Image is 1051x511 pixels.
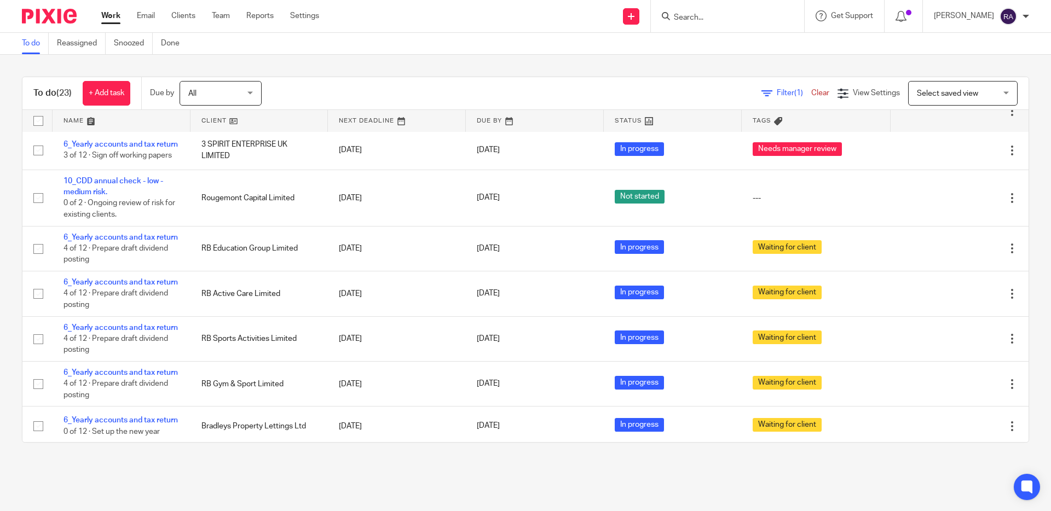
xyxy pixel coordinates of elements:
a: + Add task [83,81,130,106]
img: Pixie [22,9,77,24]
a: 6_Yearly accounts and tax return [63,416,178,424]
span: (23) [56,89,72,97]
td: [DATE] [328,131,466,170]
img: svg%3E [1000,8,1017,25]
td: [DATE] [328,361,466,406]
span: 4 of 12 · Prepare draft dividend posting [63,245,168,264]
h1: To do [33,88,72,99]
td: 3 SPIRIT ENTERPRISE UK LIMITED [190,131,328,170]
a: Reports [246,10,274,21]
a: Clear [811,89,829,97]
td: [DATE] [328,316,466,361]
a: To do [22,33,49,54]
span: [DATE] [477,335,500,342]
a: 6_Yearly accounts and tax return [63,324,178,332]
span: In progress [615,142,664,156]
td: [DATE] [328,170,466,226]
td: RB Active Care Limited [190,271,328,316]
span: (1) [794,89,803,97]
a: Reassigned [57,33,106,54]
span: 0 of 12 · Set up the new year [63,428,160,435]
span: 3 of 12 · Sign off working papers [63,152,172,160]
a: Work [101,10,120,21]
span: All [188,90,197,97]
span: [DATE] [477,147,500,154]
td: [DATE] [328,407,466,445]
span: Needs manager review [753,142,842,156]
div: --- [753,193,880,204]
p: [PERSON_NAME] [934,10,994,21]
span: 4 of 12 · Prepare draft dividend posting [63,380,168,399]
a: Team [212,10,230,21]
td: Bradleys Property Lettings Ltd [190,407,328,445]
a: Done [161,33,188,54]
a: Email [137,10,155,21]
span: Filter [777,89,811,97]
span: [DATE] [477,194,500,202]
a: 6_Yearly accounts and tax return [63,141,178,148]
span: 4 of 12 · Prepare draft dividend posting [63,335,168,354]
span: In progress [615,240,664,254]
span: [DATE] [477,290,500,298]
span: Waiting for client [753,286,822,299]
td: RB Sports Activities Limited [190,316,328,361]
span: [DATE] [477,422,500,430]
span: Not started [615,190,665,204]
span: Waiting for client [753,418,822,432]
span: Tags [753,118,771,124]
span: Select saved view [917,90,978,97]
a: Settings [290,10,319,21]
span: Waiting for client [753,376,822,390]
span: 4 of 12 · Prepare draft dividend posting [63,290,168,309]
span: 0 of 2 · Ongoing review of risk for existing clients. [63,200,175,219]
a: 6_Yearly accounts and tax return [63,369,178,376]
td: RB Education Group Limited [190,226,328,271]
td: [DATE] [328,226,466,271]
a: 6_Yearly accounts and tax return [63,234,178,241]
a: 10_CDD annual check - low - medium risk. [63,177,163,196]
span: Waiting for client [753,240,822,254]
td: [DATE] [328,271,466,316]
p: Due by [150,88,174,98]
a: Clients [171,10,195,21]
span: Get Support [831,12,873,20]
td: RB Gym & Sport Limited [190,361,328,406]
a: 6_Yearly accounts and tax return [63,278,178,286]
span: In progress [615,286,664,299]
a: Snoozed [114,33,153,54]
span: [DATE] [477,380,500,388]
span: In progress [615,330,664,344]
span: [DATE] [477,245,500,252]
td: Rougemont Capital Limited [190,170,328,226]
input: Search [673,13,771,23]
span: View Settings [853,89,900,97]
span: Waiting for client [753,330,822,344]
span: In progress [615,376,664,390]
span: In progress [615,418,664,432]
